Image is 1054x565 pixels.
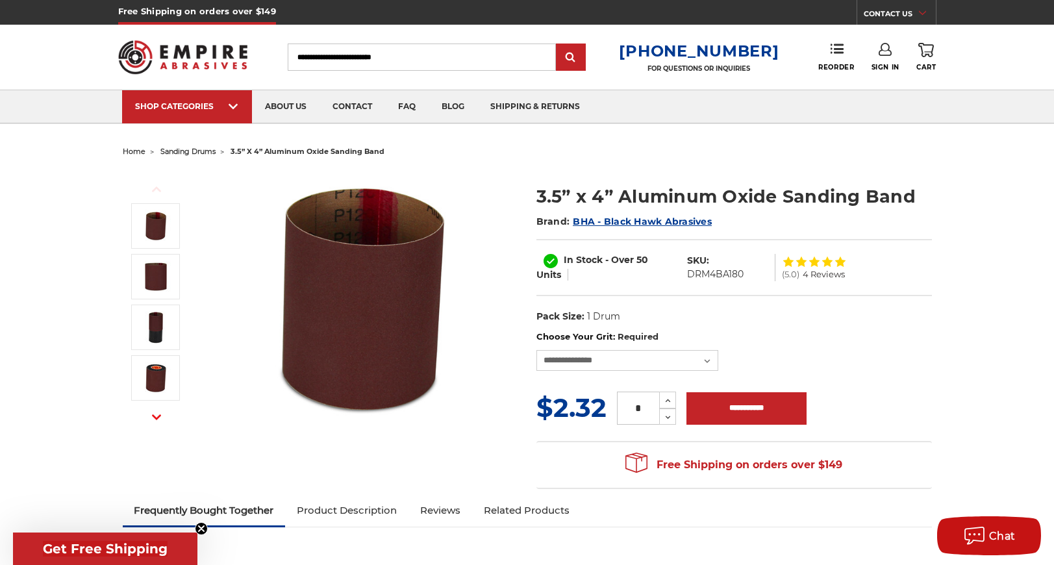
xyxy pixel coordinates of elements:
span: In Stock [564,254,603,266]
a: Frequently Bought Together [123,496,286,525]
button: Close teaser [195,522,208,535]
span: 3.5” x 4” aluminum oxide sanding band [231,147,384,156]
dd: DRM4BA180 [687,268,744,281]
span: Chat [989,530,1016,542]
span: Brand: [536,216,570,227]
a: Cart [916,43,936,71]
a: sanding drums [160,147,216,156]
span: Sign In [872,63,899,71]
span: Cart [916,63,936,71]
div: SHOP CATEGORIES [135,101,239,111]
span: 4 Reviews [803,270,845,279]
a: blog [429,90,477,123]
label: Choose Your Grit: [536,331,932,344]
span: (5.0) [782,270,799,279]
a: home [123,147,145,156]
a: shipping & returns [477,90,593,123]
img: 3.5x4 inch sanding band for expanding rubber drum [234,170,494,430]
a: faq [385,90,429,123]
p: FOR QUESTIONS OR INQUIRIES [619,64,779,73]
span: Reorder [818,63,854,71]
a: Related Products [472,496,581,525]
div: Get Free ShippingClose teaser [13,533,197,565]
img: Empire Abrasives [118,32,248,82]
a: BHA - Black Hawk Abrasives [573,216,712,227]
a: CONTACT US [864,6,936,25]
button: Chat [937,516,1041,555]
img: 4x11 sanding belt [140,362,172,394]
small: Required [618,331,659,342]
span: $2.32 [536,392,607,423]
img: sanding drum [140,311,172,344]
button: Next [141,403,172,431]
a: [PHONE_NUMBER] [619,42,779,60]
a: Reviews [408,496,472,525]
dt: SKU: [687,254,709,268]
span: Get Free Shipping [43,541,168,557]
a: about us [252,90,320,123]
span: - Over [605,254,634,266]
a: contact [320,90,385,123]
span: Units [536,269,561,281]
h1: 3.5” x 4” Aluminum Oxide Sanding Band [536,184,932,209]
dd: 1 Drum [587,310,620,323]
span: 50 [636,254,648,266]
dt: Pack Size: [536,310,584,323]
a: Product Description [285,496,408,525]
img: 3.5x4 inch sanding band for expanding rubber drum [140,210,172,242]
button: Previous [141,175,172,203]
a: Reorder [818,43,854,71]
span: Free Shipping on orders over $149 [625,452,842,478]
img: sanding band [140,260,172,293]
